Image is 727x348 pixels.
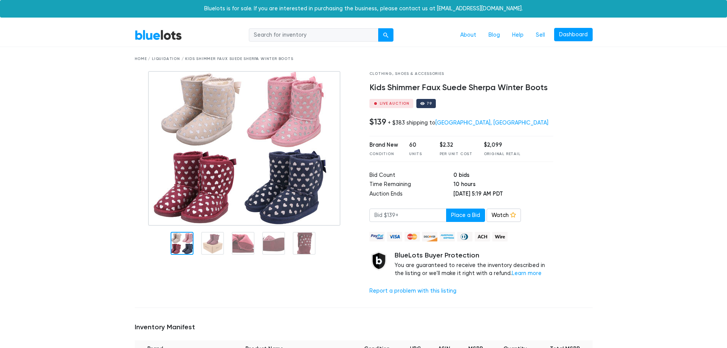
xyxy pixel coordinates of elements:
[405,232,420,241] img: mastercard-42073d1d8d11d6635de4c079ffdb20a4f30a903dc55d1612383a1b395dd17f39.png
[369,83,554,93] h4: Kids Shimmer Faux Suede Sherpa Winter Boots
[388,120,548,126] div: + $383 shipping to
[475,232,490,241] img: ach-b7992fed28a4f97f893c574229be66187b9afb3f1a8d16a4691d3d3140a8ab00.png
[482,28,506,42] a: Blog
[369,190,453,199] td: Auction Ends
[387,232,402,241] img: visa-79caf175f036a155110d1892330093d4c38f53c55c9ec9e2c3a54a56571784bb.png
[457,232,472,241] img: diners_club-c48f30131b33b1bb0e5d0e2dbd43a8bea4cb12cb2961413e2f4250e06c020426.png
[554,28,593,42] a: Dashboard
[395,251,554,260] h5: BlueLots Buyer Protection
[512,270,542,277] a: Learn more
[369,251,388,270] img: buyer_protection_shield-3b65640a83011c7d3ede35a8e5a80bfdfaa6a97447f0071c1475b91a4b0b3d01.png
[487,209,521,222] a: Watch
[135,323,593,332] h5: Inventory Manifest
[530,28,551,42] a: Sell
[249,28,379,42] input: Search for inventory
[484,141,521,149] div: $2,099
[369,171,453,181] td: Bid Count
[440,151,472,157] div: Per Unit Cost
[395,251,554,278] div: You are guaranteed to receive the inventory described in the listing or we'll make it right with ...
[453,171,553,181] td: 0 bids
[135,56,593,62] div: Home / Liquidation / Kids Shimmer Faux Suede Sherpa Winter Boots
[369,232,385,241] img: paypal_credit-80455e56f6e1299e8d57f40c0dcee7b8cd4ae79b9eccbfc37e2480457ba36de9.png
[427,102,432,105] div: 79
[440,141,472,149] div: $2.32
[453,180,553,190] td: 10 hours
[369,151,398,157] div: Condition
[135,29,182,40] a: BlueLots
[380,102,410,105] div: Live Auction
[369,71,554,77] div: Clothing, Shoes & Accessories
[454,28,482,42] a: About
[453,190,553,199] td: [DATE] 5:19 AM PDT
[369,288,456,294] a: Report a problem with this listing
[506,28,530,42] a: Help
[369,180,453,190] td: Time Remaining
[492,232,508,241] img: wire-908396882fe19aaaffefbd8e17b12f2f29708bd78693273c0e28e3a24408487f.png
[369,141,398,149] div: Brand New
[435,120,548,126] a: [GEOGRAPHIC_DATA], [GEOGRAPHIC_DATA]
[369,209,447,222] input: Bid $139+
[409,151,428,157] div: Units
[148,71,340,226] img: a235f7e7-00a6-443d-884a-86a2318ae631-1727674837.jpg
[440,232,455,241] img: american_express-ae2a9f97a040b4b41f6397f7637041a5861d5f99d0716c09922aba4e24c8547d.png
[446,209,485,222] button: Place a Bid
[484,151,521,157] div: Original Retail
[409,141,428,149] div: 60
[422,232,437,241] img: discover-82be18ecfda2d062aad2762c1ca80e2d36a4073d45c9e0ffae68cd515fbd3d32.png
[369,117,386,127] h4: $139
